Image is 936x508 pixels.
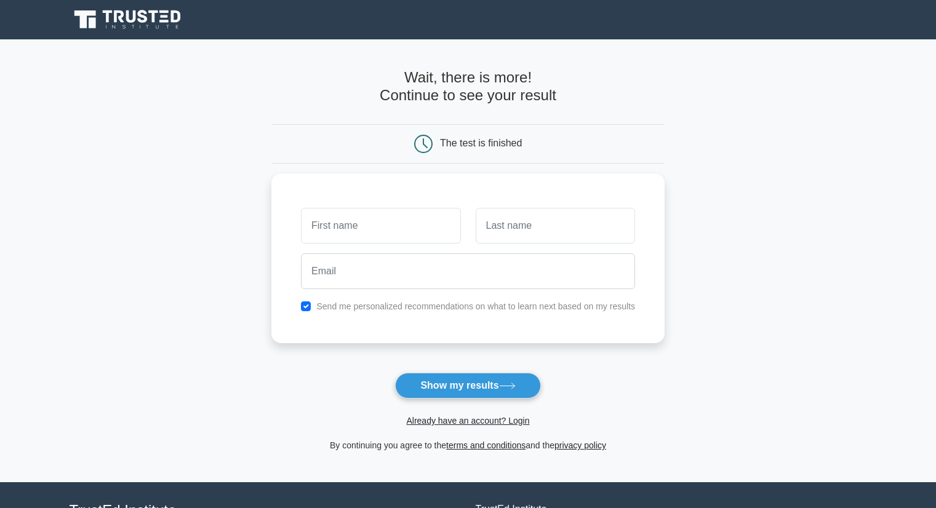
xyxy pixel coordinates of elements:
[264,438,672,453] div: By continuing you agree to the and the
[446,440,526,450] a: terms and conditions
[554,440,606,450] a: privacy policy
[476,208,635,244] input: Last name
[395,373,540,399] button: Show my results
[316,301,635,311] label: Send me personalized recommendations on what to learn next based on my results
[406,416,529,426] a: Already have an account? Login
[440,138,522,148] div: The test is finished
[271,69,665,105] h4: Wait, there is more! Continue to see your result
[301,208,460,244] input: First name
[301,253,635,289] input: Email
